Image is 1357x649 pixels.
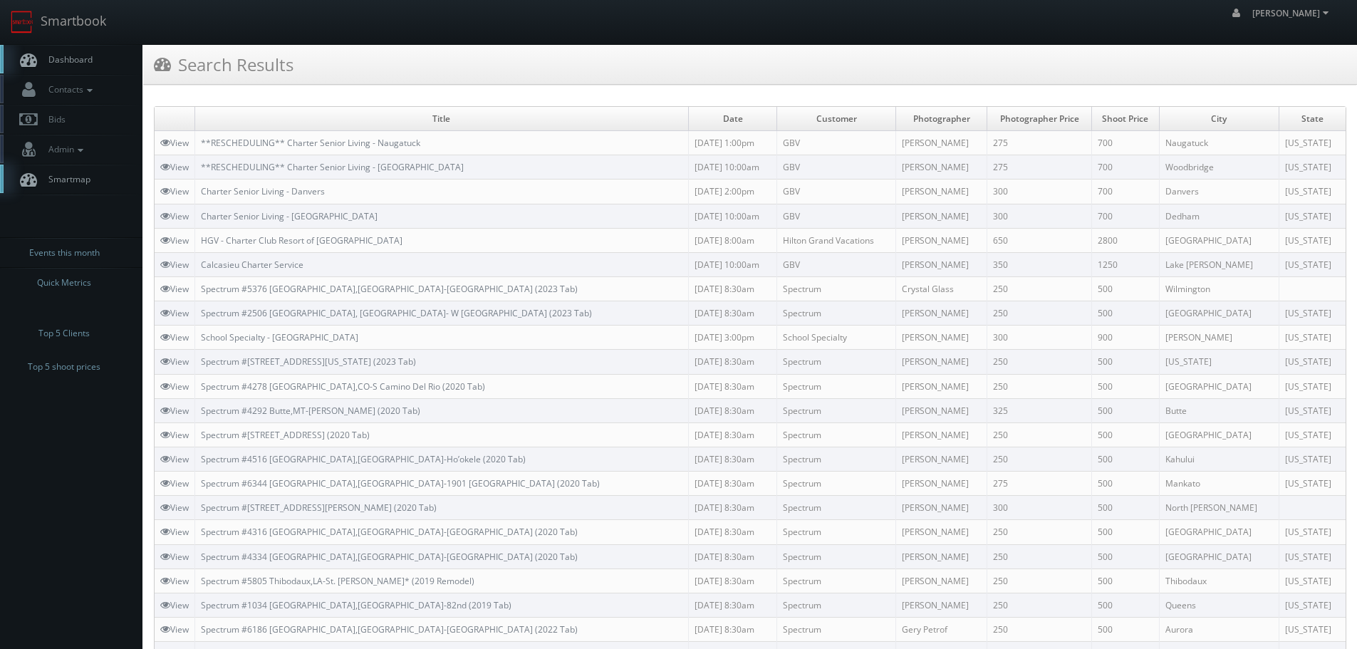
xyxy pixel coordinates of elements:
a: View [160,502,189,514]
span: Bids [41,113,66,125]
td: Lake [PERSON_NAME] [1159,252,1279,276]
td: 500 [1092,496,1159,520]
a: View [160,405,189,417]
td: 500 [1092,472,1159,496]
td: [DATE] 8:30am [688,496,776,520]
td: [PERSON_NAME] [896,350,987,374]
td: Kahului [1159,447,1279,471]
td: 500 [1092,276,1159,301]
td: [DATE] 8:30am [688,617,776,641]
td: [PERSON_NAME] [896,228,987,252]
td: Spectrum [777,398,896,422]
td: 250 [987,350,1091,374]
td: Spectrum [777,496,896,520]
a: Spectrum #4292 Butte,MT-[PERSON_NAME] (2020 Tab) [201,405,420,417]
td: Spectrum [777,350,896,374]
td: [PERSON_NAME] [896,301,987,326]
a: Charter Senior Living - [GEOGRAPHIC_DATA] [201,210,378,222]
td: 250 [987,593,1091,617]
td: GBV [777,204,896,228]
td: [PERSON_NAME] [896,398,987,422]
td: Gery Petrof [896,617,987,641]
span: Events this month [29,246,100,260]
td: 300 [987,496,1091,520]
td: Aurora [1159,617,1279,641]
td: 250 [987,374,1091,398]
span: Top 5 Clients [38,326,90,341]
a: View [160,380,189,393]
td: 700 [1092,155,1159,180]
a: View [160,234,189,246]
td: [US_STATE] [1279,568,1346,593]
td: 500 [1092,544,1159,568]
td: [US_STATE] [1279,447,1346,471]
td: Thibodaux [1159,568,1279,593]
h3: Search Results [154,52,293,77]
a: Spectrum #5805 Thibodaux,LA-St. [PERSON_NAME]* (2019 Remodel) [201,575,474,587]
td: [PERSON_NAME] [896,593,987,617]
a: View [160,137,189,149]
td: School Specialty [777,326,896,350]
a: View [160,429,189,441]
a: View [160,453,189,465]
td: 325 [987,398,1091,422]
td: [PERSON_NAME] [896,155,987,180]
td: Butte [1159,398,1279,422]
td: 500 [1092,593,1159,617]
td: [DATE] 10:00am [688,155,776,180]
span: Contacts [41,83,96,95]
td: Spectrum [777,374,896,398]
td: 275 [987,155,1091,180]
a: View [160,259,189,271]
td: [US_STATE] [1279,301,1346,326]
td: Customer [777,107,896,131]
td: Danvers [1159,180,1279,204]
td: Shoot Price [1092,107,1159,131]
td: 500 [1092,568,1159,593]
a: Spectrum #[STREET_ADDRESS][US_STATE] (2023 Tab) [201,355,416,368]
a: View [160,623,189,635]
td: 1250 [1092,252,1159,276]
td: [DATE] 1:00pm [688,131,776,155]
td: 250 [987,301,1091,326]
a: View [160,355,189,368]
td: [PERSON_NAME] [896,180,987,204]
td: [GEOGRAPHIC_DATA] [1159,544,1279,568]
a: Charter Senior Living - Danvers [201,185,325,197]
td: [PERSON_NAME] [1159,326,1279,350]
td: [DATE] 10:00am [688,252,776,276]
td: [DATE] 8:30am [688,568,776,593]
td: [US_STATE] [1279,617,1346,641]
td: Title [195,107,689,131]
a: View [160,307,189,319]
td: 300 [987,326,1091,350]
td: [DATE] 8:30am [688,593,776,617]
td: 500 [1092,374,1159,398]
td: [PERSON_NAME] [896,520,987,544]
td: Spectrum [777,544,896,568]
td: 500 [1092,301,1159,326]
a: View [160,477,189,489]
td: Spectrum [777,568,896,593]
td: Spectrum [777,617,896,641]
span: Top 5 shoot prices [28,360,100,374]
td: [PERSON_NAME] [896,472,987,496]
a: Spectrum #6344 [GEOGRAPHIC_DATA],[GEOGRAPHIC_DATA]-1901 [GEOGRAPHIC_DATA] (2020 Tab) [201,477,600,489]
a: Spectrum #4334 [GEOGRAPHIC_DATA],[GEOGRAPHIC_DATA]-[GEOGRAPHIC_DATA] (2020 Tab) [201,551,578,563]
td: [US_STATE] [1279,398,1346,422]
td: [DATE] 8:30am [688,520,776,544]
a: Calcasieu Charter Service [201,259,303,271]
td: 900 [1092,326,1159,350]
td: [DATE] 8:30am [688,398,776,422]
td: [DATE] 8:30am [688,422,776,447]
td: [DATE] 8:30am [688,374,776,398]
td: [PERSON_NAME] [896,374,987,398]
a: Spectrum #[STREET_ADDRESS][PERSON_NAME] (2020 Tab) [201,502,437,514]
td: [US_STATE] [1279,350,1346,374]
td: Spectrum [777,520,896,544]
td: 350 [987,252,1091,276]
td: GBV [777,131,896,155]
td: GBV [777,180,896,204]
a: View [160,599,189,611]
td: City [1159,107,1279,131]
